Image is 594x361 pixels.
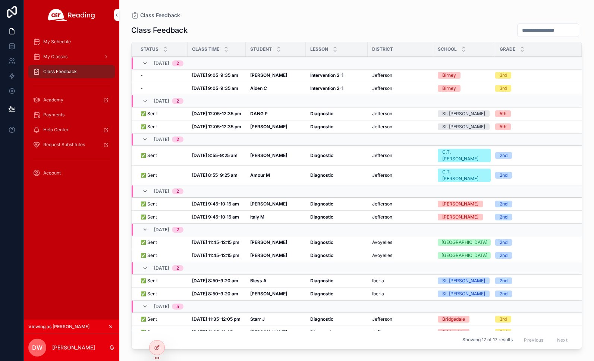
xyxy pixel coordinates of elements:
a: Account [28,166,115,180]
strong: [DATE] 11:45-12:15 pm [192,239,239,245]
strong: [PERSON_NAME] [250,72,287,78]
a: Jefferson [372,172,429,178]
strong: [DATE] 9:05-9:35 am [192,85,238,91]
a: Jefferson [372,111,429,117]
strong: [DATE] 9:45-10:15 am [192,214,239,220]
div: 2nd [500,214,507,220]
span: Class Time [192,46,219,52]
span: ✅ Sent [141,278,157,284]
span: Lesson [310,46,328,52]
a: [PERSON_NAME] [250,72,301,78]
div: 5 [176,304,179,310]
strong: [DATE] 11:35-12:05 pm [192,316,241,322]
a: C.T. [PERSON_NAME] [438,149,491,162]
span: ✅ Sent [141,172,157,178]
span: My Classes [43,54,67,60]
a: St. [PERSON_NAME] [438,110,491,117]
span: ✅ Sent [141,239,157,245]
strong: [DATE] 9:45-10:15 am [192,201,239,207]
strong: Intervention 2-1 [310,72,343,78]
a: [PERSON_NAME] [438,214,491,220]
a: [PERSON_NAME] [438,201,491,207]
strong: [DATE] 12:05-12:35 pm [192,124,241,129]
a: Diagnostic [310,201,363,207]
strong: [PERSON_NAME] [250,201,287,207]
a: Diagnostic [310,111,363,117]
strong: Diagnostic [310,124,333,129]
strong: Diagnostic [310,153,333,158]
div: 2nd [500,252,507,259]
div: C.T. [PERSON_NAME] [442,169,486,182]
span: ✅ Sent [141,316,157,322]
a: 2nd [495,291,573,297]
a: Jefferson [372,72,429,78]
a: Jefferson [372,316,429,322]
a: Iberia [372,291,429,297]
a: 2nd [495,239,573,246]
strong: Diagnostic [310,214,333,220]
div: St. [PERSON_NAME] [442,277,485,284]
a: [PERSON_NAME] [250,239,301,245]
span: DW [32,343,43,352]
a: Iberia [372,278,429,284]
a: [DATE] 8:50-9:20 am [192,291,241,297]
div: St. [PERSON_NAME] [442,110,485,117]
span: ✅ Sent [141,329,157,335]
div: Bridgedale [442,316,465,323]
a: Aiden C [250,85,301,91]
img: App logo [48,9,95,21]
a: C.T. [PERSON_NAME] [438,169,491,182]
span: Jefferson [372,153,392,158]
a: 3rd [495,316,573,323]
a: Help Center [28,123,115,136]
a: 3rd [495,72,573,79]
a: ✅ Sent [141,153,183,158]
span: Jefferson [372,172,392,178]
a: 2nd [495,277,573,284]
a: Diagnostic [310,172,363,178]
span: Jefferson [372,72,392,78]
a: [GEOGRAPHIC_DATA] [438,239,491,246]
strong: [DATE] 11:45-12:15 pm [192,252,239,258]
span: ✅ Sent [141,252,157,258]
div: 2nd [500,239,507,246]
div: 2 [176,265,179,271]
strong: Italy M [250,214,264,220]
a: [PERSON_NAME] [250,252,301,258]
a: Payments [28,108,115,122]
a: ✅ Sent [141,111,183,117]
span: Jefferson [372,329,392,335]
a: Diagnostic [310,291,363,297]
a: [PERSON_NAME] [250,201,301,207]
div: 2 [176,98,179,104]
a: Avoyelles [372,252,429,258]
a: [DATE] 11:35-12:05 pm [192,316,241,322]
span: - [141,72,143,78]
a: [DATE] 12:05-12:35 pm [192,111,241,117]
a: [DATE] 12:05-12:35 pm [192,124,241,130]
div: Birney [442,72,456,79]
div: 3rd [500,329,507,336]
a: 2nd [495,152,573,159]
a: Jefferson [372,153,429,158]
span: Class Feedback [43,69,77,75]
strong: [PERSON_NAME] [250,291,287,296]
strong: [DATE] 8:50-9:20 am [192,291,238,296]
a: [DATE] 11:35-12:05 pm [192,329,241,335]
a: Diagnostic [310,214,363,220]
a: Bridgedale [438,329,491,336]
a: Jefferson [372,201,429,207]
span: - [141,85,143,91]
a: [DATE] 8:50-9:20 am [192,278,241,284]
a: [PERSON_NAME] [250,153,301,158]
div: 2nd [500,201,507,207]
span: My Schedule [43,39,71,45]
span: [DATE] [154,304,169,310]
span: ✅ Sent [141,111,157,117]
a: ✅ Sent [141,214,183,220]
span: Jefferson [372,85,392,91]
a: Intervention 2-1 [310,72,363,78]
a: [PERSON_NAME] [250,124,301,130]
span: Iberia [372,278,384,284]
span: ✅ Sent [141,291,157,297]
